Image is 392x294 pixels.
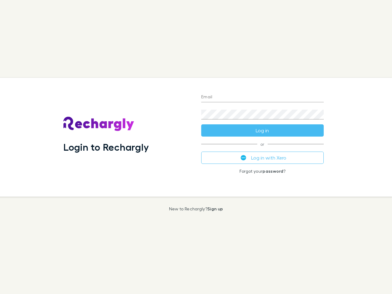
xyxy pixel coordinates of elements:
button: Log in with Xero [201,152,324,164]
a: Sign up [207,206,223,211]
a: password [262,168,283,174]
h1: Login to Rechargly [63,141,149,153]
button: Log in [201,124,324,137]
p: New to Rechargly? [169,206,223,211]
p: Forgot your ? [201,169,324,174]
img: Rechargly's Logo [63,117,134,131]
img: Xero's logo [241,155,246,160]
